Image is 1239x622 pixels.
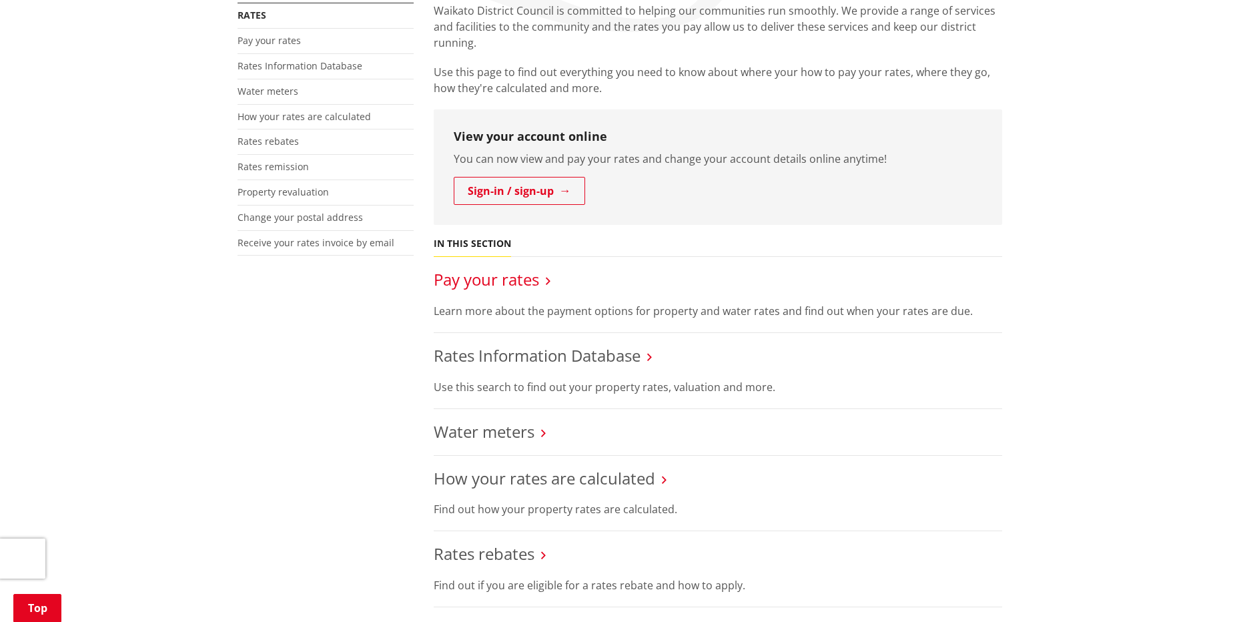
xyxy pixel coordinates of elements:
a: Receive your rates invoice by email [238,236,394,249]
a: How your rates are calculated [434,467,655,489]
p: Find out if you are eligible for a rates rebate and how to apply. [434,577,1002,593]
a: Rates [238,9,266,21]
a: Rates remission [238,160,309,173]
a: Property revaluation [238,186,329,198]
a: Top [13,594,61,622]
p: Waikato District Council is committed to helping our communities run smoothly. We provide a range... [434,3,1002,51]
a: How your rates are calculated [238,110,371,123]
p: Find out how your property rates are calculated. [434,501,1002,517]
iframe: Messenger Launcher [1178,566,1226,614]
a: Pay your rates [434,268,539,290]
a: Rates Information Database [434,344,641,366]
a: Rates Information Database [238,59,362,72]
a: Sign-in / sign-up [454,177,585,205]
h3: View your account online [454,129,982,144]
p: You can now view and pay your rates and change your account details online anytime! [454,151,982,167]
a: Rates rebates [434,543,534,565]
p: Use this page to find out everything you need to know about where your how to pay your rates, whe... [434,64,1002,96]
a: Change your postal address [238,211,363,224]
p: Use this search to find out your property rates, valuation and more. [434,379,1002,395]
p: Learn more about the payment options for property and water rates and find out when your rates ar... [434,303,1002,319]
a: Water meters [238,85,298,97]
a: Pay your rates [238,34,301,47]
a: Rates rebates [238,135,299,147]
h5: In this section [434,238,511,250]
a: Water meters [434,420,534,442]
